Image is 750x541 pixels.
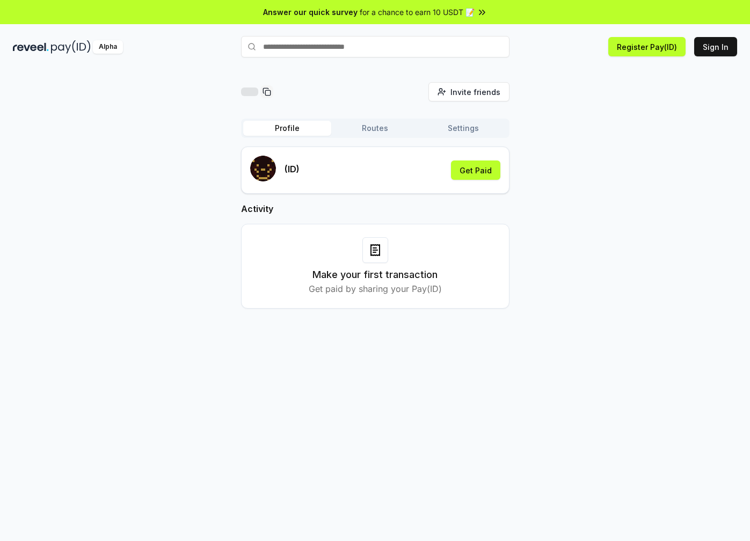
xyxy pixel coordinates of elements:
[13,40,49,54] img: reveel_dark
[419,121,507,136] button: Settings
[451,160,500,180] button: Get Paid
[608,37,686,56] button: Register Pay(ID)
[428,82,509,101] button: Invite friends
[309,282,442,295] p: Get paid by sharing your Pay(ID)
[312,267,438,282] h3: Make your first transaction
[694,37,737,56] button: Sign In
[93,40,123,54] div: Alpha
[241,202,509,215] h2: Activity
[360,6,475,18] span: for a chance to earn 10 USDT 📝
[450,86,500,98] span: Invite friends
[51,40,91,54] img: pay_id
[331,121,419,136] button: Routes
[243,121,331,136] button: Profile
[263,6,358,18] span: Answer our quick survey
[285,163,300,176] p: (ID)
